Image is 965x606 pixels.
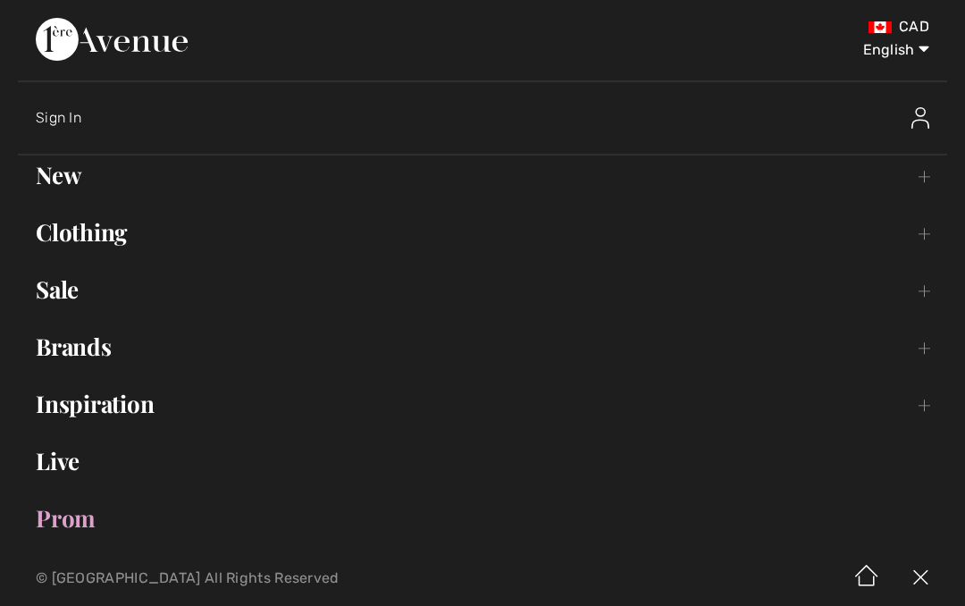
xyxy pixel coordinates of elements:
[18,213,947,252] a: Clothing
[18,499,947,538] a: Prom
[18,270,947,309] a: Sale
[567,18,929,36] div: CAD
[36,109,81,126] span: Sign In
[18,384,947,424] a: Inspiration
[36,572,567,585] p: © [GEOGRAPHIC_DATA] All Rights Reserved
[840,551,894,606] img: Home
[18,327,947,366] a: Brands
[894,551,947,606] img: X
[911,107,929,129] img: Sign In
[36,18,188,61] img: 1ère Avenue
[36,89,947,147] a: Sign InSign In
[18,442,947,481] a: Live
[18,156,947,195] a: New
